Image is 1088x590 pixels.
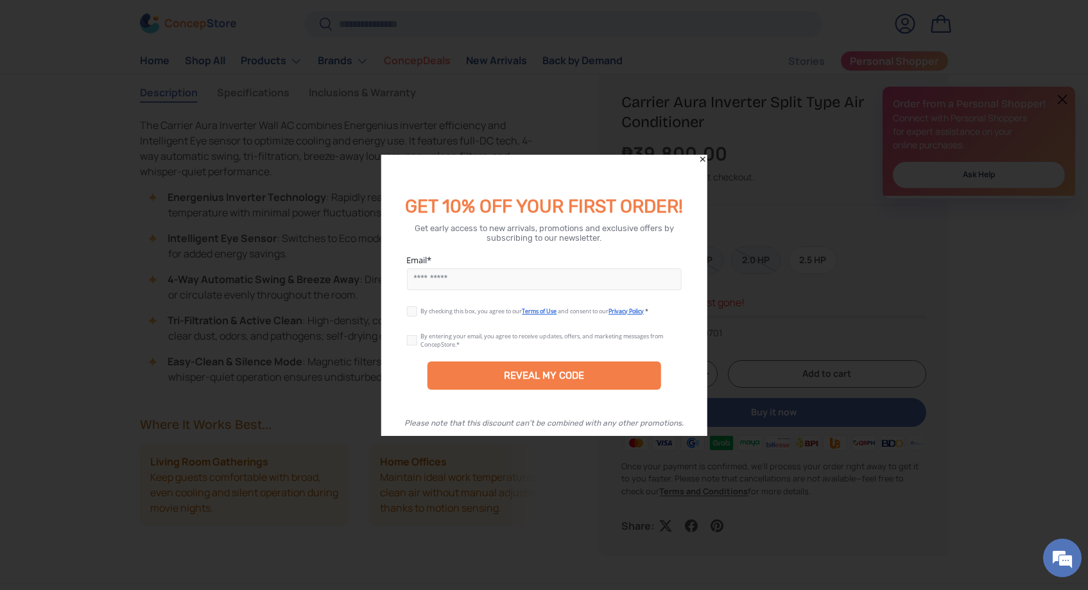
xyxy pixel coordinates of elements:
[405,196,683,217] span: GET 10% OFF YOUR FIRST ORDER!
[404,419,684,428] div: Please note that this discount can’t be combined with any other promotions.
[504,370,584,381] div: REVEAL MY CODE
[427,361,661,390] div: REVEAL MY CODE
[609,307,644,315] a: Privacy Policy
[522,307,557,315] a: Terms of Use
[406,254,682,266] label: Email
[698,155,707,164] div: Close
[558,307,609,315] span: and consent to our
[420,332,663,349] div: By entering your email, you agree to receive updates, offers, and marketing messages from ConcepS...
[396,223,692,243] div: Get early access to new arrivals, promotions and exclusive offers by subscribing to our newsletter.
[420,307,522,315] span: By checking this box, you agree to our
